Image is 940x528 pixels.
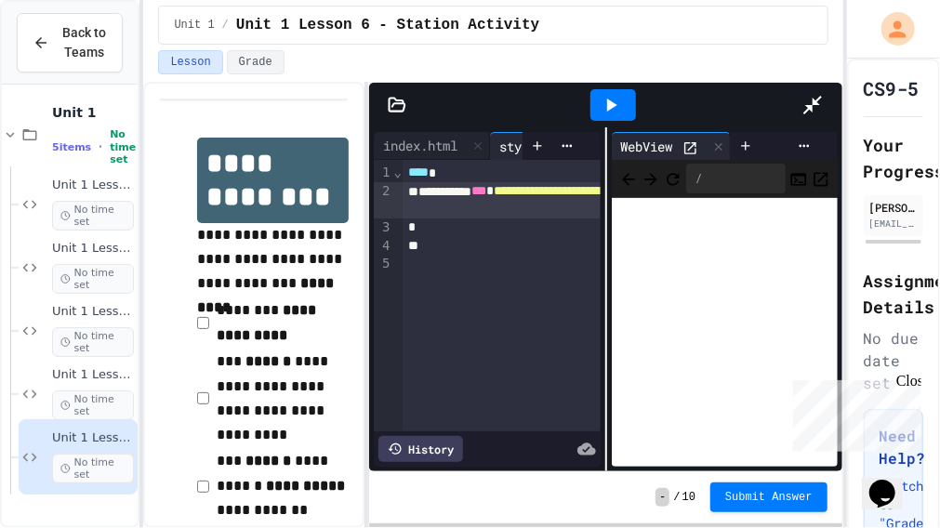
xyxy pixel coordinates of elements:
span: No time set [52,201,134,231]
span: Unit 1 Lesson 3 - Headers and Paragraph tags [52,304,134,320]
span: Unit 1 Lesson 6 - Station Activity [236,14,539,36]
div: 2 [374,182,392,219]
button: Lesson [158,50,222,74]
button: Console [789,167,808,190]
span: Fold line [392,165,402,179]
iframe: Web Preview [612,198,838,468]
div: Chat with us now!Close [7,7,128,118]
div: index.html [374,132,490,160]
button: Back to Teams [17,13,123,73]
div: WebView [612,137,682,156]
span: Unit 1 [52,104,134,121]
div: WebView [612,132,731,160]
span: No time set [52,264,134,294]
span: 5 items [52,141,91,153]
button: Grade [227,50,285,74]
span: Unit 1 Lesson 6 - Station Activity [52,430,134,446]
span: / [673,490,680,505]
span: / [222,18,229,33]
div: No due date set [864,327,923,394]
div: index.html [374,136,467,155]
span: Unit 1 Lesson 4 - Headlines Lab [52,367,134,383]
iframe: chat widget [862,454,921,509]
span: Forward [642,166,660,190]
span: No time set [110,128,136,165]
button: Refresh [664,167,682,190]
div: 5 [374,255,392,273]
iframe: chat widget [786,373,921,452]
span: Unit 1 Lesson 1 [52,178,134,193]
div: styles.css [490,132,606,160]
div: [PERSON_NAME] [869,199,918,216]
span: Back [619,166,638,190]
span: • [99,139,102,154]
span: No time set [52,454,134,483]
button: Open in new tab [812,167,830,190]
span: Unit 1 Lesson 2 - HTML Doc Setup [52,241,134,257]
div: History [378,436,463,462]
span: No time set [52,390,134,420]
div: 3 [374,218,392,237]
span: Back to Teams [60,23,107,62]
h2: Your Progress [864,132,923,184]
button: Submit Answer [710,482,827,512]
h2: Assignment Details [864,268,923,320]
span: No time set [52,327,134,357]
span: Unit 1 [174,18,214,33]
h1: CS9-5 [864,75,920,101]
span: 10 [682,490,695,505]
span: Submit Answer [725,490,813,505]
div: My Account [862,7,920,50]
div: 4 [374,237,392,256]
div: / [686,164,786,193]
span: - [655,488,669,507]
div: 1 [374,164,392,182]
div: [EMAIL_ADDRESS][DOMAIN_NAME] [869,217,918,231]
div: styles.css [490,137,583,156]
